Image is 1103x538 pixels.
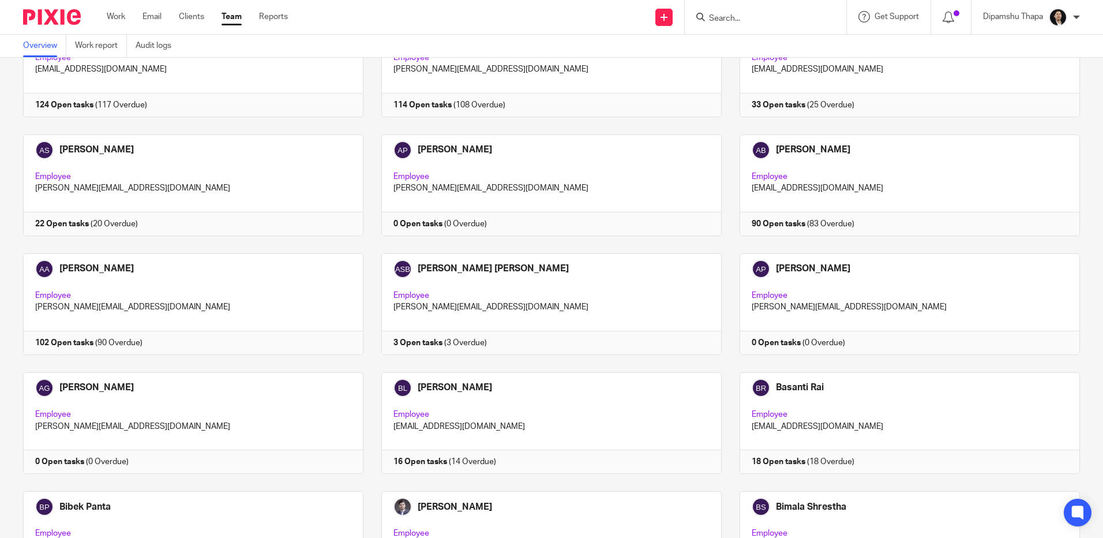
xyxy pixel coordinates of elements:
a: Reports [259,11,288,23]
a: Clients [179,11,204,23]
a: Email [142,11,162,23]
a: Overview [23,35,66,57]
a: Work report [75,35,127,57]
a: Team [222,11,242,23]
span: Get Support [875,13,919,21]
a: Work [107,11,125,23]
a: Audit logs [136,35,180,57]
img: Dipamshu2.jpg [1049,8,1067,27]
img: Pixie [23,9,81,25]
input: Search [708,14,812,24]
p: Dipamshu Thapa [983,11,1043,23]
